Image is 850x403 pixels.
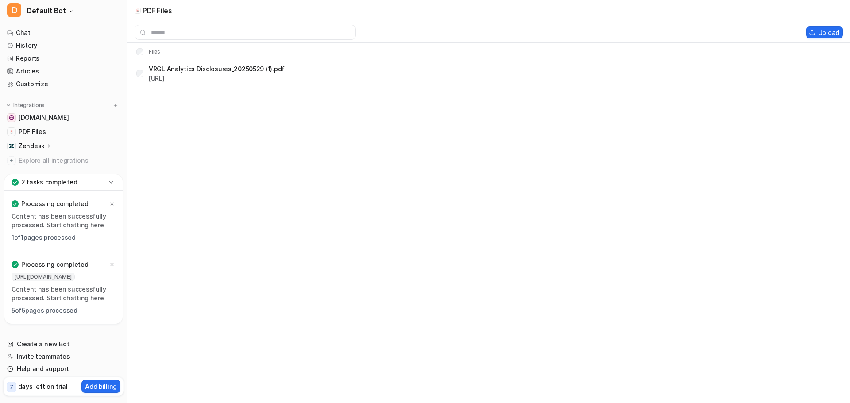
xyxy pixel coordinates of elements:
[149,64,285,73] p: VRGL Analytics Disclosures_20250529 (1).pdf
[46,221,104,229] a: Start chatting here
[19,113,69,122] span: [DOMAIN_NAME]
[4,78,124,90] a: Customize
[21,178,77,187] p: 2 tasks completed
[13,102,45,109] p: Integrations
[21,260,88,269] p: Processing completed
[4,52,124,65] a: Reports
[9,143,14,149] img: Zendesk
[46,294,104,302] a: Start chatting here
[5,102,12,108] img: expand menu
[81,380,120,393] button: Add billing
[4,363,124,375] a: Help and support
[112,102,119,108] img: menu_add.svg
[12,273,75,281] span: [URL][DOMAIN_NAME]
[18,382,68,391] p: days left on trial
[4,101,47,110] button: Integrations
[12,212,116,230] p: Content has been successfully processed.
[4,338,124,350] a: Create a new Bot
[4,27,124,39] a: Chat
[19,154,120,168] span: Explore all integrations
[7,3,21,17] span: D
[12,233,116,242] p: 1 of 1 pages processed
[9,129,14,134] img: PDF Files
[806,26,843,38] button: Upload
[19,142,45,150] p: Zendesk
[143,6,171,15] p: PDF Files
[12,306,116,315] p: 5 of 5 pages processed
[136,8,140,12] img: upload-file icon
[21,200,88,208] p: Processing completed
[4,154,124,167] a: Explore all integrations
[7,156,16,165] img: explore all integrations
[4,39,124,52] a: History
[149,74,165,82] a: [URL]
[19,127,46,136] span: PDF Files
[27,4,66,17] span: Default Bot
[4,350,124,363] a: Invite teammates
[9,115,14,120] img: www.vrglwealth.com
[12,285,116,303] p: Content has been successfully processed.
[4,111,124,124] a: www.vrglwealth.com[DOMAIN_NAME]
[85,382,117,391] p: Add billing
[4,126,124,138] a: PDF FilesPDF Files
[4,65,124,77] a: Articles
[10,383,13,391] p: 7
[129,46,161,57] th: Files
